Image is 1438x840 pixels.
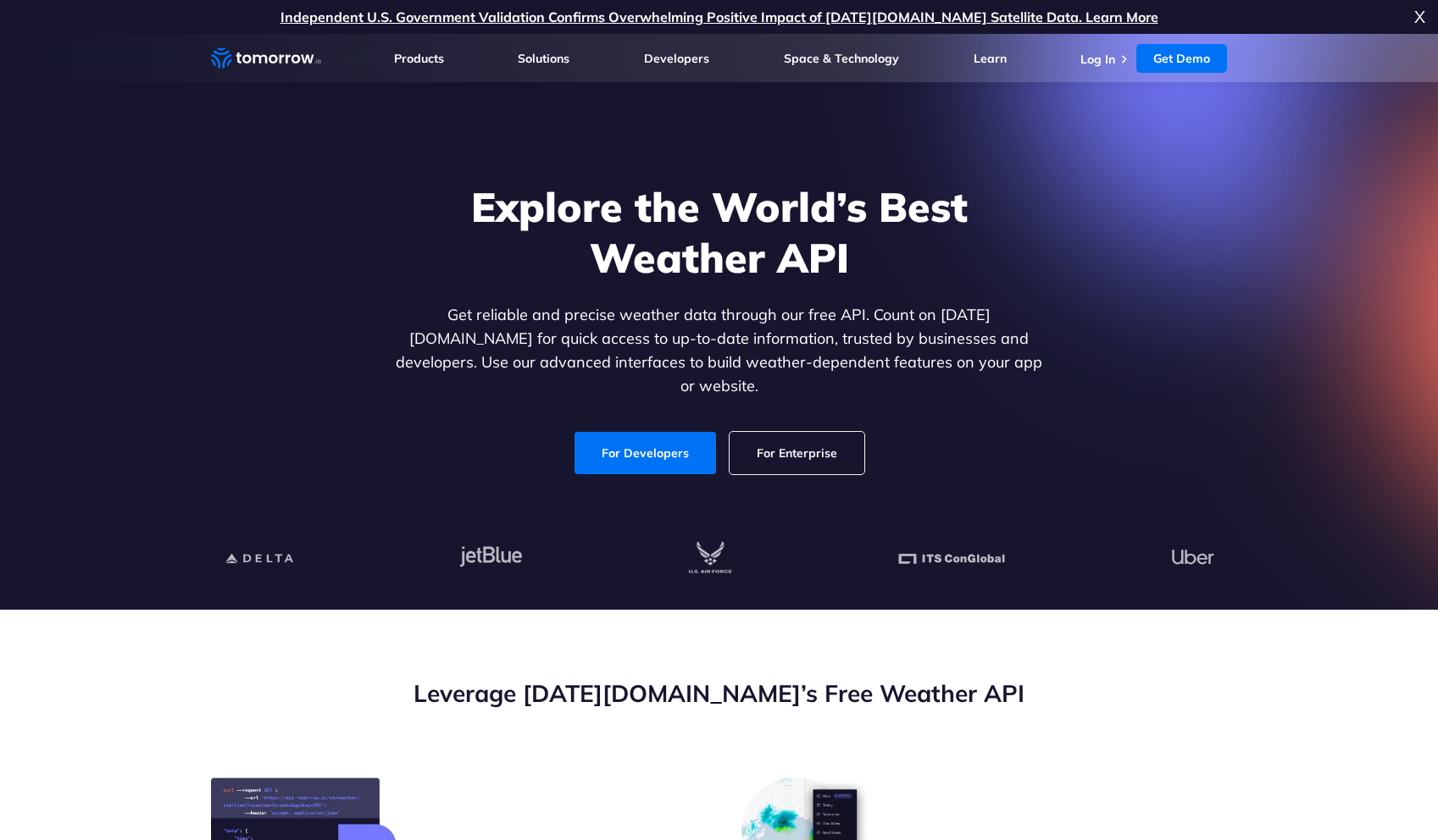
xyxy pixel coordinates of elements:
a: Developers [644,51,709,66]
a: Home link [211,46,321,71]
a: Learn [974,51,1007,66]
h1: Explore the World’s Best Weather API [392,181,1047,283]
a: Space & Technology [784,51,899,66]
a: For Enterprise [730,432,864,474]
a: Log In [1080,52,1115,67]
a: Products [394,51,444,66]
a: Get Demo [1136,44,1227,73]
h2: Leverage [DATE][DOMAIN_NAME]’s Free Weather API [211,677,1228,710]
a: Solutions [518,51,569,66]
p: Get reliable and precise weather data through our free API. Count on [DATE][DOMAIN_NAME] for quic... [392,303,1047,398]
a: For Developers [575,432,716,474]
a: Independent U.S. Government Validation Confirms Overwhelming Positive Impact of [DATE][DOMAIN_NAM... [280,8,1158,25]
